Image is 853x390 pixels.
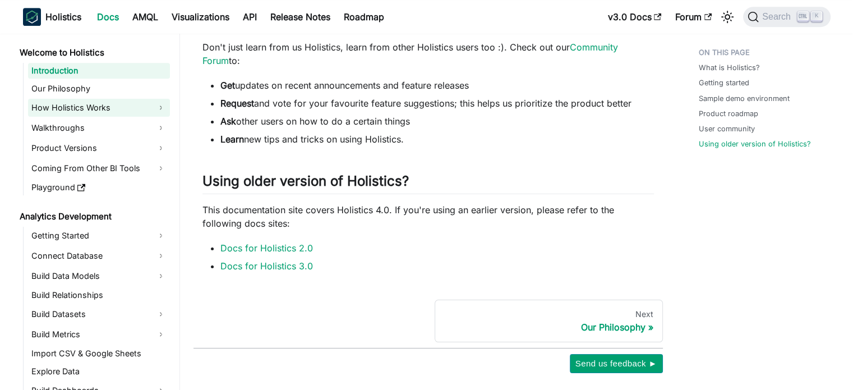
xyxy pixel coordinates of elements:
a: HolisticsHolistics [23,8,81,26]
div: Our Philosophy [444,322,653,333]
li: updates on recent announcements and feature releases [220,79,654,92]
li: and vote for your favourite feature suggestions; this helps us prioritize the product better [220,97,654,110]
b: Holistics [45,10,81,24]
a: Welcome to Holistics [16,45,170,61]
a: User community [699,123,755,134]
strong: Learn [220,134,244,145]
a: Walkthroughs [28,119,170,137]
a: API [236,8,264,26]
img: Holistics [23,8,41,26]
a: Using older version of Holistics? [699,139,811,149]
a: Playground [28,180,170,195]
p: This documentation site covers Holistics 4.0. If you're using an earlier version, please refer to... [202,203,654,230]
a: Docs [90,8,126,26]
strong: Get [220,80,235,91]
button: Switch between dark and light mode (currently light mode) [718,8,736,26]
nav: Docs pages [193,300,663,342]
a: Coming From Other BI Tools [28,159,170,177]
span: Send us feedback ► [575,356,657,371]
p: Don't just learn from us Holistics, learn from other Holistics users too :). Check out our to: [202,40,654,67]
a: Build Data Models [28,267,170,285]
strong: Request [220,98,254,109]
a: AMQL [126,8,165,26]
a: Roadmap [337,8,391,26]
a: What is Holistics? [699,62,760,73]
a: Getting Started [28,227,170,245]
a: Import CSV & Google Sheets [28,346,170,361]
button: Send us feedback ► [570,354,663,373]
a: Community Forum [202,42,618,66]
a: Connect Database [28,247,170,265]
a: Forum [668,8,718,26]
a: Getting started [699,77,749,88]
a: v3.0 Docs [601,8,668,26]
a: Release Notes [264,8,337,26]
a: Analytics Development [16,209,170,224]
a: Build Datasets [28,305,170,323]
nav: Docs sidebar [12,34,180,390]
h2: Using older version of Holistics? [202,173,654,194]
a: NextOur Philosophy [435,300,663,342]
a: How Holistics Works [28,99,170,117]
li: new tips and tricks on using Holistics. [220,132,654,146]
strong: Ask [220,116,236,127]
div: Next [444,309,653,319]
span: Search [759,12,797,22]
a: Build Relationships [28,287,170,303]
a: Product roadmap [699,108,758,119]
a: Docs for Holistics 2.0 [220,242,313,254]
kbd: K [811,11,822,21]
a: Build Metrics [28,325,170,343]
a: Our Philosophy [28,81,170,97]
a: Explore Data [28,364,170,379]
a: Product Versions [28,139,170,157]
li: other users on how to do a certain things [220,114,654,128]
a: Docs for Holistics 3.0 [220,260,313,272]
a: Introduction [28,63,170,79]
button: Search (Ctrl+K) [743,7,830,27]
a: Sample demo environment [699,93,790,104]
a: Visualizations [165,8,236,26]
